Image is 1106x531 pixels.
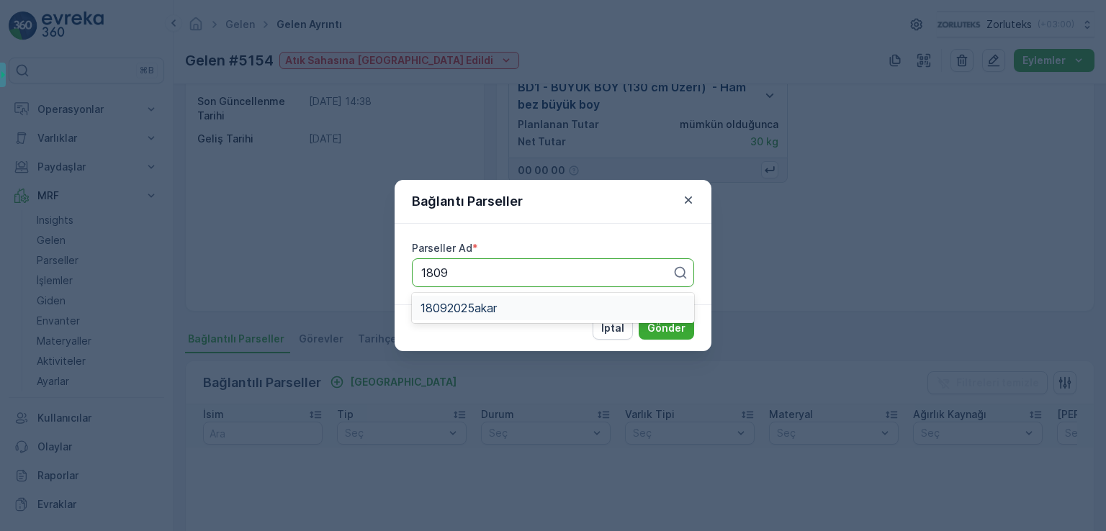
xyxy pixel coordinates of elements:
p: Gönder [647,321,685,335]
span: 18092025akar [421,301,497,314]
p: İptal [601,321,624,335]
label: Parseller Ad [412,242,472,254]
button: İptal [593,317,633,340]
p: Bağlantı Parseller [412,191,523,212]
button: Gönder [639,317,694,340]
